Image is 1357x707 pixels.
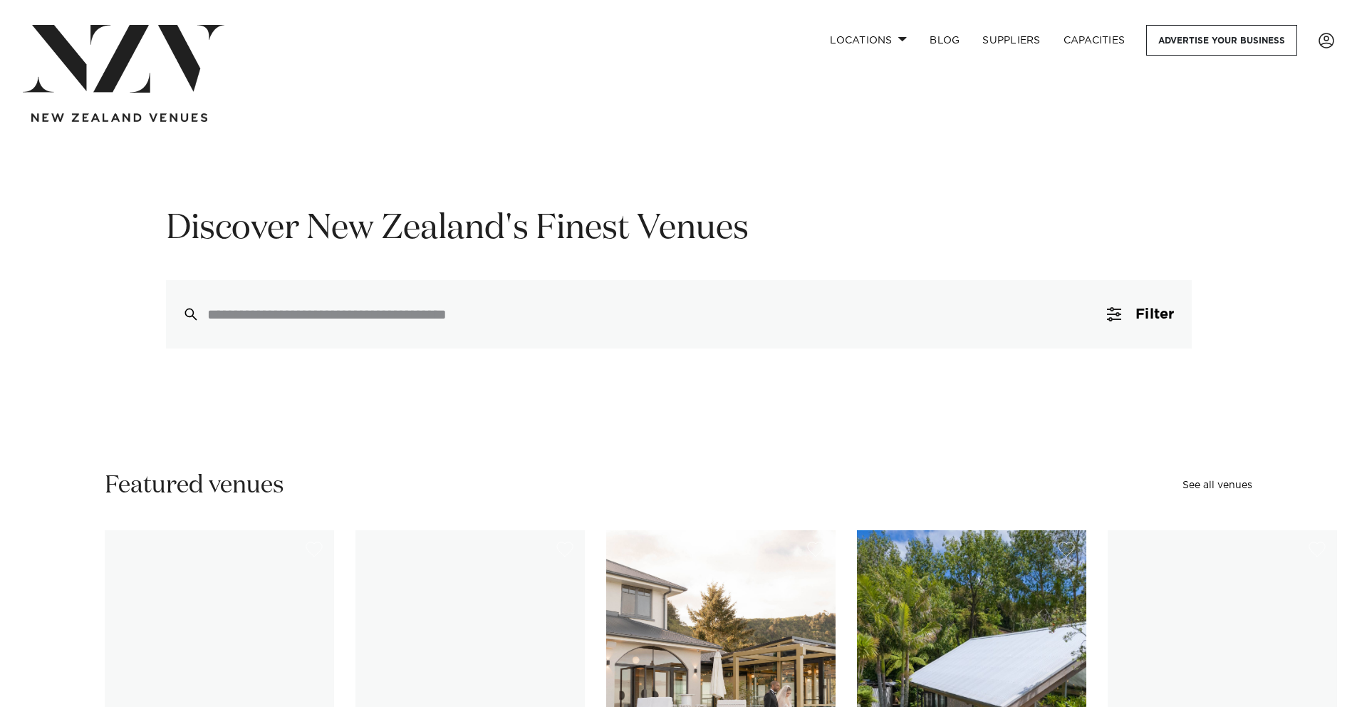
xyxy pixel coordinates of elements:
[1052,25,1137,56] a: Capacities
[1135,307,1174,321] span: Filter
[1146,25,1297,56] a: Advertise your business
[1182,480,1252,490] a: See all venues
[918,25,971,56] a: BLOG
[166,207,1192,252] h1: Discover New Zealand's Finest Venues
[818,25,918,56] a: Locations
[971,25,1051,56] a: SUPPLIERS
[23,25,224,93] img: nzv-logo.png
[1090,280,1191,349] button: Filter
[105,470,284,502] h2: Featured venues
[31,113,207,123] img: new-zealand-venues-text.png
